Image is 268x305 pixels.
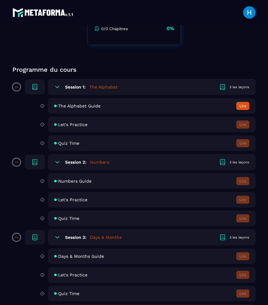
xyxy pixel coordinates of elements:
[58,254,104,259] span: Days & Months Guide
[58,122,87,127] span: Let's Practice
[58,272,87,277] span: Let's Practice
[236,177,249,185] button: Lire
[90,159,109,165] h5: Numbers
[236,289,249,298] button: Lire
[229,160,249,165] div: 3 les leçons
[229,235,249,240] div: 3 les leçons
[90,234,122,240] h5: Days & Months
[236,139,249,147] button: Lire
[167,25,174,32] p: 0%
[58,291,79,296] span: Quiz Time
[236,271,249,279] button: Lire
[15,161,18,164] p: 0%
[236,121,249,129] button: Lire
[229,85,249,89] div: 3 les leçons
[15,86,18,89] p: 0%
[12,65,256,74] p: Programme du cours
[58,179,92,184] span: Numbers Guide
[12,6,74,19] img: logo
[58,216,79,221] span: Quiz Time
[236,196,249,204] button: Lire
[65,160,86,165] h6: Session 2:
[58,103,101,108] span: The Alphabet Guide
[65,84,86,89] h6: Session 1:
[101,26,128,31] p: 0/0 Chapitres
[65,235,86,240] h6: Session 3:
[236,102,249,110] button: Lire
[15,236,18,239] p: 0%
[236,252,249,260] button: Lire
[58,197,87,202] span: Let's Practice
[58,141,79,146] span: Quiz Time
[89,84,118,90] h5: The Alphabet
[236,214,249,222] button: Lire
